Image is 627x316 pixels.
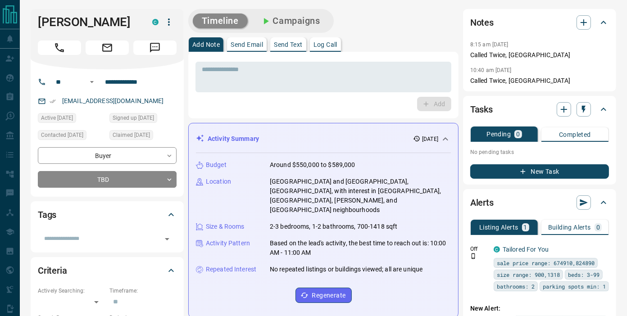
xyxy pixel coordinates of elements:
[470,145,609,159] p: No pending tasks
[113,131,150,140] span: Claimed [DATE]
[470,304,609,313] p: New Alert:
[470,195,494,210] h2: Alerts
[274,41,303,48] p: Send Text
[109,113,177,126] div: Wed Sep 10 2025
[38,130,105,143] div: Wed Sep 10 2025
[470,245,488,253] p: Off
[470,50,609,60] p: Called Twice, [GEOGRAPHIC_DATA]
[192,41,220,48] p: Add Note
[503,246,549,253] a: Tailored For You
[50,98,56,104] svg: Email Verified
[193,14,248,28] button: Timeline
[516,131,520,137] p: 0
[295,288,352,303] button: Regenerate
[206,160,227,170] p: Budget
[38,263,67,278] h2: Criteria
[486,131,511,137] p: Pending
[206,239,250,248] p: Activity Pattern
[524,224,527,230] p: 1
[470,164,609,179] button: New Task
[38,171,177,188] div: TBD
[543,282,606,291] span: parking spots min: 1
[38,147,177,164] div: Buyer
[270,160,355,170] p: Around $550,000 to $589,000
[38,113,105,126] div: Wed Sep 10 2025
[497,270,560,279] span: size range: 900,1318
[38,260,177,281] div: Criteria
[109,287,177,295] p: Timeframe:
[62,97,164,104] a: [EMAIL_ADDRESS][DOMAIN_NAME]
[270,265,423,274] p: No repeated listings or buildings viewed; all are unique
[41,131,83,140] span: Contacted [DATE]
[470,192,609,213] div: Alerts
[470,253,477,259] svg: Push Notification Only
[208,134,259,144] p: Activity Summary
[470,41,509,48] p: 8:15 am [DATE]
[470,99,609,120] div: Tasks
[497,258,595,267] span: sale price range: 674910,824890
[38,208,56,222] h2: Tags
[270,239,451,257] p: Based on the lead's activity, the best time to reach out is: 10:00 AM - 11:00 AM
[313,41,337,48] p: Log Call
[559,131,591,138] p: Completed
[494,246,500,253] div: condos.ca
[251,14,329,28] button: Campaigns
[568,270,600,279] span: beds: 3-99
[38,204,177,226] div: Tags
[41,113,73,122] span: Active [DATE]
[38,15,139,29] h1: [PERSON_NAME]
[38,41,81,55] span: Call
[422,135,438,143] p: [DATE]
[38,287,105,295] p: Actively Searching:
[270,222,398,231] p: 2-3 bedrooms, 1-2 bathrooms, 700-1418 sqft
[161,233,173,245] button: Open
[109,130,177,143] div: Wed Sep 10 2025
[470,102,493,117] h2: Tasks
[86,77,97,87] button: Open
[470,67,512,73] p: 10:40 am [DATE]
[152,19,159,25] div: condos.ca
[497,282,535,291] span: bathrooms: 2
[470,15,494,30] h2: Notes
[231,41,263,48] p: Send Email
[86,41,129,55] span: Email
[206,177,231,186] p: Location
[470,76,609,86] p: Called Twice, [GEOGRAPHIC_DATA]
[596,224,600,230] p: 0
[479,224,518,230] p: Listing Alerts
[133,41,177,55] span: Message
[548,224,591,230] p: Building Alerts
[113,113,154,122] span: Signed up [DATE]
[270,177,451,215] p: [GEOGRAPHIC_DATA] and [GEOGRAPHIC_DATA], [GEOGRAPHIC_DATA], with interest in [GEOGRAPHIC_DATA], [...
[206,222,245,231] p: Size & Rooms
[196,131,451,147] div: Activity Summary[DATE]
[470,12,609,33] div: Notes
[206,265,256,274] p: Repeated Interest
